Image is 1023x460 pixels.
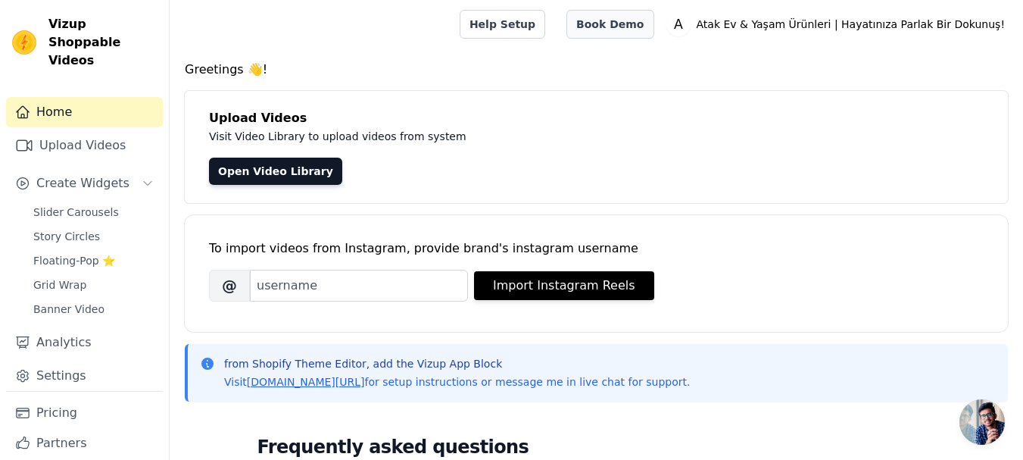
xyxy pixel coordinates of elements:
[691,11,1012,38] p: Atak Ev & Yaşam Ürünleri | Hayatınıza Parlak Bir Dokunuş!
[6,97,163,127] a: Home
[209,158,342,185] a: Open Video Library
[6,168,163,199] button: Create Widgets
[6,130,163,161] a: Upload Videos
[666,11,1012,38] button: A Atak Ev & Yaşam Ürünleri | Hayatınıza Parlak Bir Dokunuş!
[33,229,100,244] span: Story Circles
[209,127,887,146] p: Visit Video Library to upload videos from system
[33,205,119,220] span: Slider Carousels
[24,250,163,271] a: Floating-Pop ⭐
[250,270,468,302] input: username
[959,399,1005,445] a: Açık sohbet
[6,428,163,458] a: Partners
[224,374,690,390] p: Visit for setup instructions or message me in live chat for support.
[185,61,1008,79] h4: Greetings 👋!
[474,271,654,300] button: Import Instagram Reels
[674,17,683,32] text: A
[6,361,163,391] a: Settings
[6,327,163,358] a: Analytics
[24,202,163,223] a: Slider Carousels
[209,270,250,302] span: @
[209,109,984,127] h4: Upload Videos
[247,376,365,388] a: [DOMAIN_NAME][URL]
[209,239,984,258] div: To import videos from Instagram, provide brand's instagram username
[24,299,163,320] a: Banner Video
[33,253,115,268] span: Floating-Pop ⭐
[24,274,163,296] a: Grid Wrap
[6,398,163,428] a: Pricing
[566,10,653,39] a: Book Demo
[33,302,104,317] span: Banner Video
[33,277,86,293] span: Grid Wrap
[12,30,36,55] img: Vizup
[36,174,129,192] span: Create Widgets
[24,226,163,247] a: Story Circles
[224,356,690,371] p: from Shopify Theme Editor, add the Vizup App Block
[460,10,545,39] a: Help Setup
[48,15,157,70] span: Vizup Shoppable Videos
